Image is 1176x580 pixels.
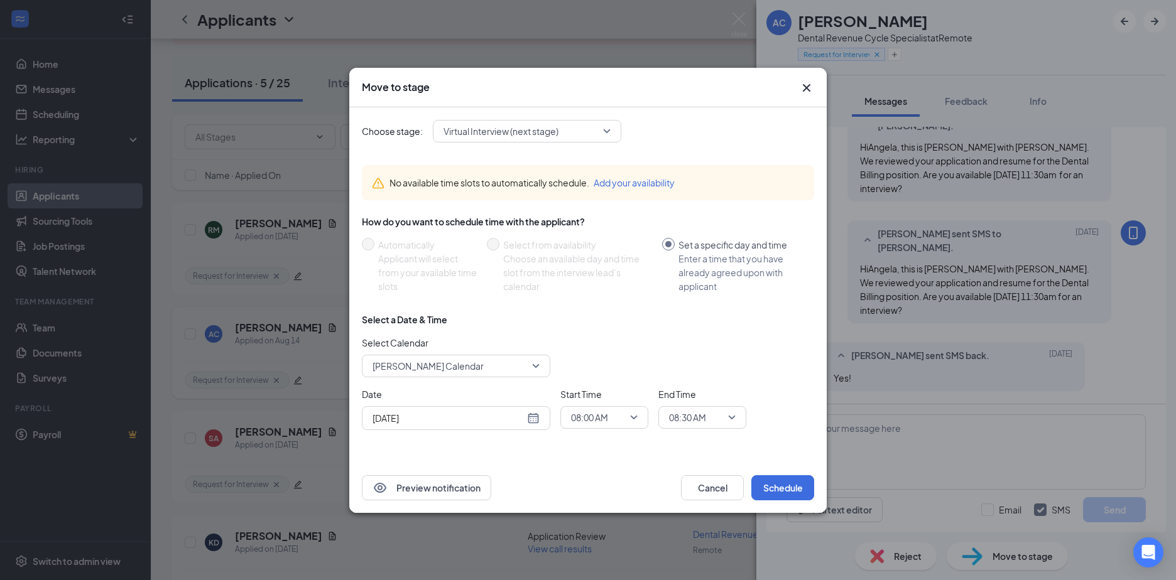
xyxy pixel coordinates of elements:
button: Schedule [751,475,814,500]
span: Start Time [560,387,648,401]
div: How do you want to schedule time with the applicant? [362,215,814,228]
svg: Cross [799,80,814,95]
button: EyePreview notification [362,475,491,500]
h3: Move to stage [362,80,430,94]
svg: Warning [372,177,384,190]
span: End Time [658,387,746,401]
span: Select Calendar [362,336,550,350]
div: Select from availability [503,238,652,252]
div: Automatically [378,238,477,252]
span: Virtual Interview (next stage) [444,122,558,141]
input: Aug 26, 2025 [373,411,525,425]
button: Close [799,80,814,95]
div: Open Intercom Messenger [1133,537,1163,567]
span: Choose stage: [362,124,423,138]
div: Applicant will select from your available time slots [378,252,477,293]
button: Add your availability [594,176,675,190]
button: Cancel [681,475,744,500]
span: 08:00 AM [571,408,608,427]
span: 08:30 AM [669,408,706,427]
span: Date [362,387,550,401]
div: No available time slots to automatically schedule. [389,176,804,190]
div: Set a specific day and time [678,238,804,252]
svg: Eye [373,480,388,495]
div: Choose an available day and time slot from the interview lead’s calendar [503,252,652,293]
div: Enter a time that you have already agreed upon with applicant [678,252,804,293]
div: Select a Date & Time [362,313,447,326]
span: [PERSON_NAME] Calendar [373,357,484,375]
